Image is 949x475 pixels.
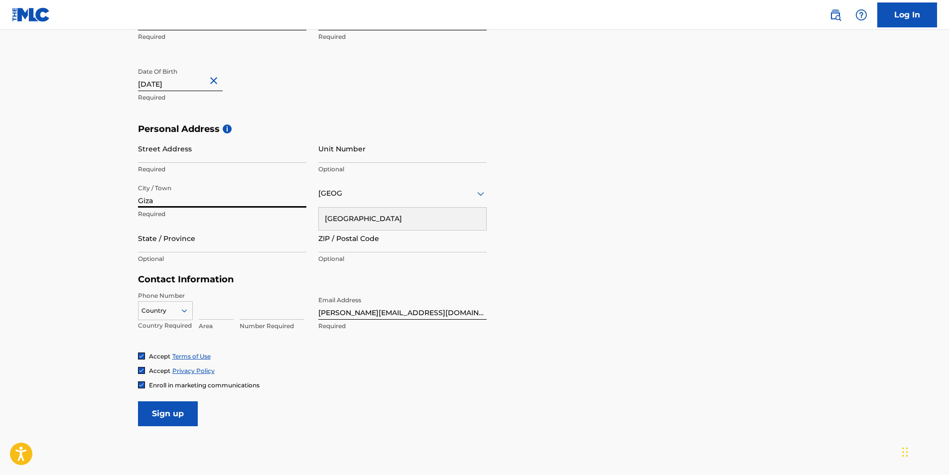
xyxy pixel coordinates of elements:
[318,322,487,331] p: Required
[138,93,306,102] p: Required
[319,208,486,230] div: [GEOGRAPHIC_DATA]
[829,9,841,21] img: search
[855,9,867,21] img: help
[138,274,487,285] h5: Contact Information
[851,5,871,25] div: Help
[199,322,234,331] p: Area
[138,165,306,174] p: Required
[138,367,144,373] img: checkbox
[877,2,937,27] a: Log In
[138,353,144,359] img: checkbox
[138,32,306,41] p: Required
[149,353,170,360] span: Accept
[138,210,306,219] p: Required
[208,66,223,96] button: Close
[172,367,215,374] a: Privacy Policy
[172,353,211,360] a: Terms of Use
[138,321,193,330] p: Country Required
[149,367,170,374] span: Accept
[825,5,845,25] a: Public Search
[138,382,144,388] img: checkbox
[899,427,949,475] iframe: Chat Widget
[902,437,908,467] div: Drag
[318,254,487,263] p: Optional
[240,322,304,331] p: Number Required
[138,123,812,135] h5: Personal Address
[318,165,487,174] p: Optional
[12,7,50,22] img: MLC Logo
[138,254,306,263] p: Optional
[318,32,487,41] p: Required
[138,401,198,426] input: Sign up
[223,124,232,133] span: i
[149,381,260,389] span: Enroll in marketing communications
